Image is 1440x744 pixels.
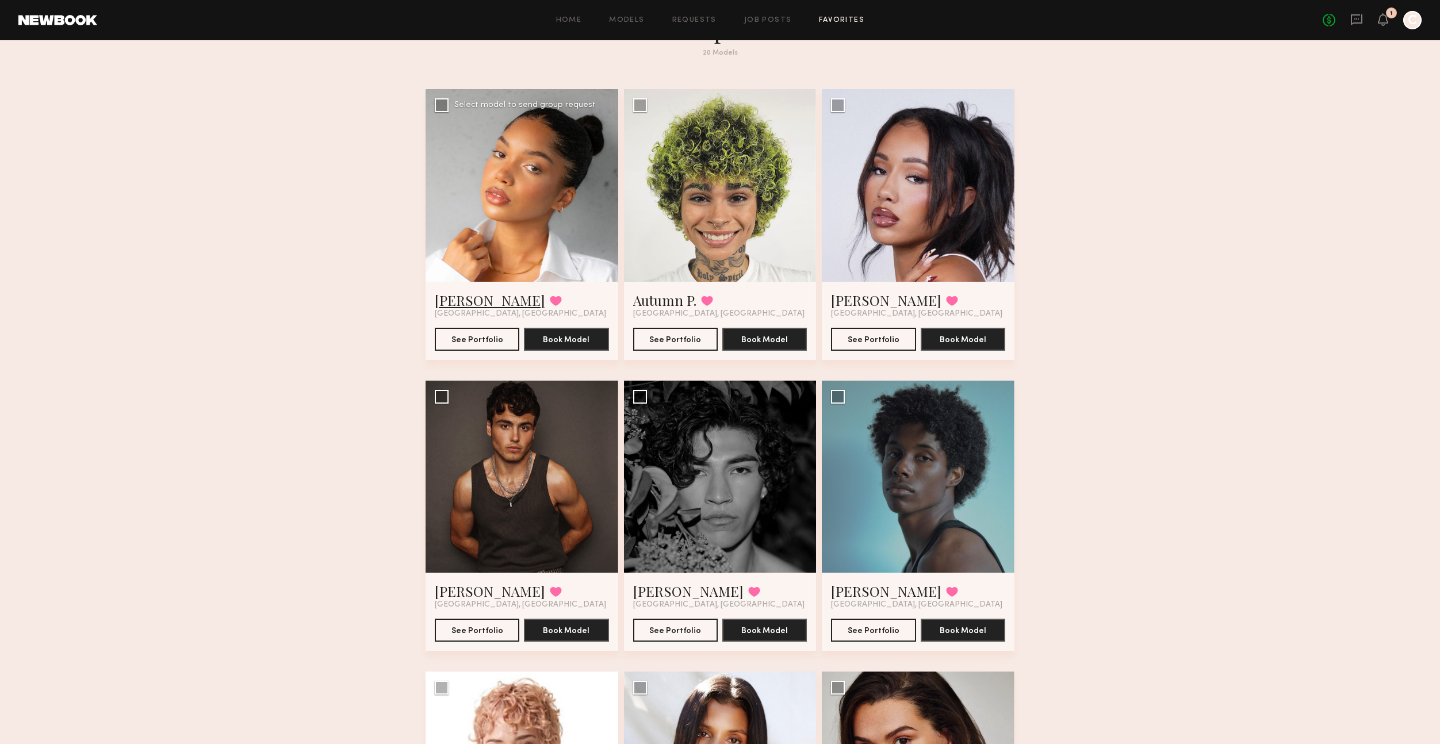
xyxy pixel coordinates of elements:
[744,17,792,24] a: Job Posts
[454,101,596,109] div: Select model to send group request
[435,619,519,642] button: See Portfolio
[633,309,805,319] span: [GEOGRAPHIC_DATA], [GEOGRAPHIC_DATA]
[524,334,608,344] a: Book Model
[633,619,718,642] button: See Portfolio
[435,291,545,309] a: [PERSON_NAME]
[921,625,1005,635] a: Book Model
[1390,10,1393,17] div: 1
[831,309,1002,319] span: [GEOGRAPHIC_DATA], [GEOGRAPHIC_DATA]
[921,328,1005,351] button: Book Model
[556,17,582,24] a: Home
[1403,11,1422,29] a: C
[921,619,1005,642] button: Book Model
[831,328,916,351] button: See Portfolio
[435,309,606,319] span: [GEOGRAPHIC_DATA], [GEOGRAPHIC_DATA]
[633,600,805,609] span: [GEOGRAPHIC_DATA], [GEOGRAPHIC_DATA]
[633,582,744,600] a: [PERSON_NAME]
[609,17,644,24] a: Models
[831,619,916,642] button: See Portfolio
[513,49,927,57] div: 20 Models
[921,334,1005,344] a: Book Model
[435,600,606,609] span: [GEOGRAPHIC_DATA], [GEOGRAPHIC_DATA]
[722,625,807,635] a: Book Model
[831,582,941,600] a: [PERSON_NAME]
[722,328,807,351] button: Book Model
[435,582,545,600] a: [PERSON_NAME]
[831,291,941,309] a: [PERSON_NAME]
[524,328,608,351] button: Book Model
[633,291,696,309] a: Autumn P.
[722,334,807,344] a: Book Model
[435,328,519,351] button: See Portfolio
[524,625,608,635] a: Book Model
[524,619,608,642] button: Book Model
[672,17,717,24] a: Requests
[722,619,807,642] button: Book Model
[819,17,864,24] a: Favorites
[633,328,718,351] button: See Portfolio
[831,600,1002,609] span: [GEOGRAPHIC_DATA], [GEOGRAPHIC_DATA]
[513,16,927,45] h1: Lime Pop - BANG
